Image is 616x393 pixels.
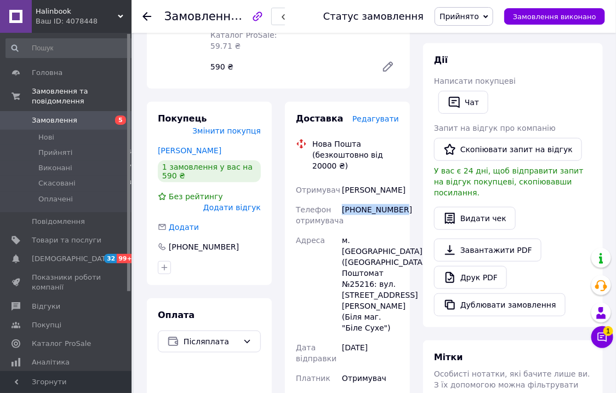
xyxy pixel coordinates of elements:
[158,160,261,182] div: 1 замовлення у вас на 590 ₴
[32,68,62,78] span: Головна
[434,77,516,85] span: Написати покупцеві
[38,148,72,158] span: Прийняті
[434,207,516,230] button: Видати чек
[32,302,60,311] span: Відгуки
[5,38,136,58] input: Пошук
[32,254,113,264] span: [DEMOGRAPHIC_DATA]
[169,192,223,201] span: Без рейтингу
[352,114,399,123] span: Редагувати
[142,11,151,22] div: Повернутися назад
[340,180,401,200] div: [PERSON_NAME]
[434,138,582,161] button: Скопіювати запит на відгук
[296,374,330,383] span: Платник
[434,124,556,132] span: Запит на відгук про компанію
[513,13,596,21] span: Замовлення виконано
[158,113,207,124] span: Покупець
[377,56,399,78] a: Редагувати
[32,320,61,330] span: Покупці
[32,273,101,292] span: Показники роботи компанії
[168,241,240,252] div: [PHONE_NUMBER]
[323,11,424,22] div: Статус замовлення
[32,86,132,106] span: Замовлення та повідомлення
[340,200,401,230] div: [PHONE_NUMBER]
[38,194,73,204] span: Оплачені
[591,326,613,348] button: Чат з покупцем1
[32,217,85,227] span: Повідомлення
[206,59,373,74] div: 590 ₴
[340,368,401,388] div: Отримувач
[169,223,199,232] span: Додати
[440,12,479,21] span: Прийнято
[164,10,238,23] span: Замовлення
[36,16,132,26] div: Ваш ID: 4078448
[203,203,261,212] span: Додати відгук
[104,254,117,263] span: 32
[340,338,401,368] div: [DATE]
[296,205,344,225] span: Телефон отримувача
[184,336,238,348] span: Післяплата
[38,163,72,173] span: Виконані
[603,326,613,336] span: 1
[310,138,402,171] div: Нова Пошта (безкоштовно від 20000 ₴)
[158,310,195,320] span: Оплата
[434,239,541,262] a: Завантажити PDF
[32,235,101,245] span: Товари та послуги
[32,357,70,367] span: Аналітика
[434,293,566,316] button: Дублювати замовлення
[36,7,118,16] span: Halinbook
[438,91,488,114] button: Чат
[38,132,54,142] span: Нові
[115,115,126,125] span: 5
[434,55,448,65] span: Дії
[32,339,91,349] span: Каталог ProSale
[296,113,344,124] span: Доставка
[210,31,277,50] span: Каталог ProSale: 59.71 ₴
[504,8,605,25] button: Замовлення виконано
[434,166,584,197] span: У вас є 24 дні, щоб відправити запит на відгук покупцеві, скопіювавши посилання.
[158,146,221,155] a: [PERSON_NAME]
[32,115,77,125] span: Замовлення
[434,352,463,362] span: Мітки
[192,126,261,135] span: Змінити покупця
[38,178,76,188] span: Скасовані
[117,254,135,263] span: 99+
[296,236,325,245] span: Адреса
[296,343,336,363] span: Дата відправки
[340,230,401,338] div: м. [GEOGRAPHIC_DATA] ([GEOGRAPHIC_DATA].), Поштомат №25216: вул. [STREET_ADDRESS][PERSON_NAME] (Б...
[434,266,507,289] a: Друк PDF
[296,186,340,194] span: Отримувач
